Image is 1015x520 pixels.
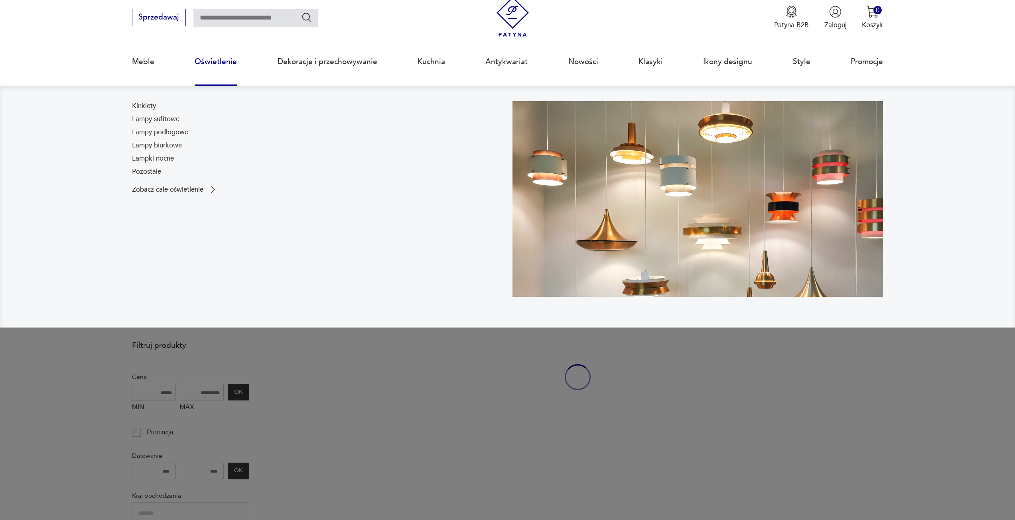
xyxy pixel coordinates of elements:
[774,6,809,29] a: Ikona medaluPatyna B2B
[824,6,847,29] button: Zaloguj
[132,9,186,26] button: Sprzedawaj
[639,43,663,80] a: Klasyki
[774,20,809,29] p: Patyna B2B
[195,43,237,80] a: Oświetlenie
[851,43,883,80] a: Promocje
[132,141,182,150] a: Lampy biurkowe
[132,154,174,163] a: Lampki nocne
[132,128,188,137] a: Lampy podłogowe
[132,43,154,80] a: Meble
[132,101,156,111] a: Kinkiety
[829,6,842,18] img: Ikonka użytkownika
[568,43,598,80] a: Nowości
[132,167,161,177] a: Pozostałe
[824,20,847,29] p: Zaloguj
[418,43,445,80] a: Kuchnia
[862,6,883,29] button: 0Koszyk
[485,43,528,80] a: Antykwariat
[793,43,810,80] a: Style
[132,186,203,193] p: Zobacz całe oświetlenie
[132,114,179,124] a: Lampy sufitowe
[866,6,879,18] img: Ikona koszyka
[785,6,798,18] img: Ikona medalu
[862,20,883,29] p: Koszyk
[132,185,218,194] a: Zobacz całe oświetlenie
[301,12,313,23] button: Szukaj
[703,43,752,80] a: Ikony designu
[774,6,809,29] button: Patyna B2B
[132,15,186,21] a: Sprzedawaj
[278,43,377,80] a: Dekoracje i przechowywanie
[512,101,883,297] img: a9d990cd2508053be832d7f2d4ba3cb1.jpg
[873,6,882,14] div: 0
